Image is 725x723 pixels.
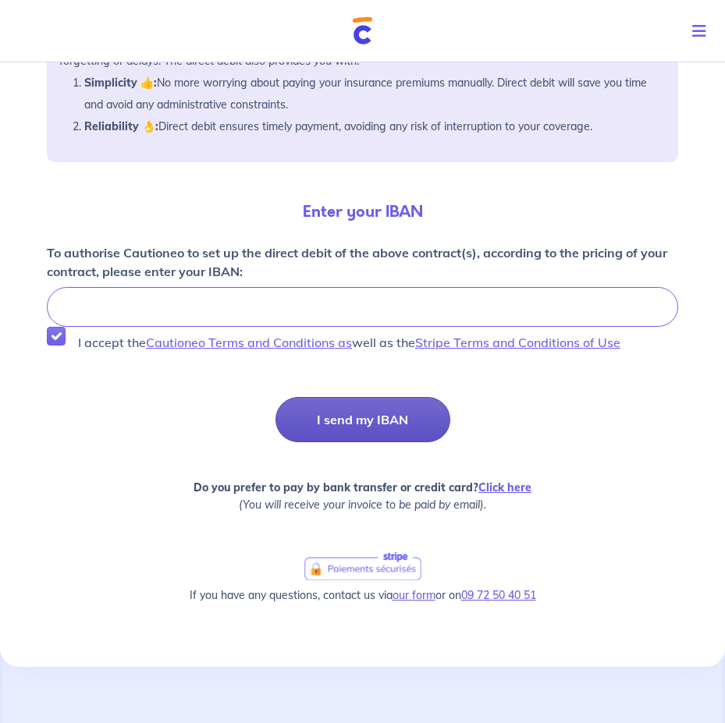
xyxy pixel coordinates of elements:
[478,480,531,494] a: Click here
[47,587,678,604] p: If you have any questions, contact us via or on
[304,551,421,580] img: logo-stripe
[84,115,666,137] li: Direct debit ensures timely payment, avoiding any risk of interruption to your coverage.
[84,76,157,90] strong: Simplicity 👍:
[680,11,725,51] button: Toggle navigation
[47,200,678,225] p: Enter your IBAN
[415,335,620,350] a: Stripe Terms and Conditions of Use
[84,119,158,133] strong: Reliability 👌:
[47,243,678,281] label: To authorise Cautioneo to set up the direct debit of the above contract(s), according to the pric...
[66,300,659,314] iframe: Secure IBAN input frame
[275,397,450,442] button: I send my IBAN
[78,333,620,352] p: I accept the well as the
[194,480,531,494] strong: Do you prefer to pay by bank transfer or credit card?
[393,588,435,602] a: our form
[239,498,486,512] em: (You will receive your invoice to be paid by email).
[304,551,422,581] a: logo-stripe
[146,335,352,350] a: Cautioneo Terms and Conditions as
[353,17,372,44] img: Cautioneo
[461,588,536,602] a: 09 72 50 40 51
[84,72,666,115] li: No more worrying about paying your insurance premiums manually. Direct debit will save you time a...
